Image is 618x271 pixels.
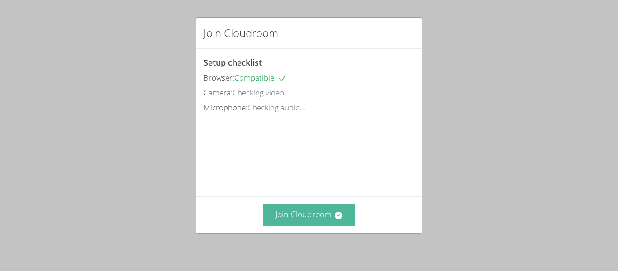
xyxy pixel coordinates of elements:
button: Join Cloudroom [263,204,356,226]
span: Microphone: [204,102,247,113]
span: Browser: [204,72,234,83]
h2: Join Cloudroom [204,25,278,41]
span: Checking video... [233,87,290,98]
span: Checking audio... [247,102,305,113]
span: Compatible [234,72,287,83]
span: Setup checklist [204,57,262,68]
span: Camera: [204,87,233,98]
